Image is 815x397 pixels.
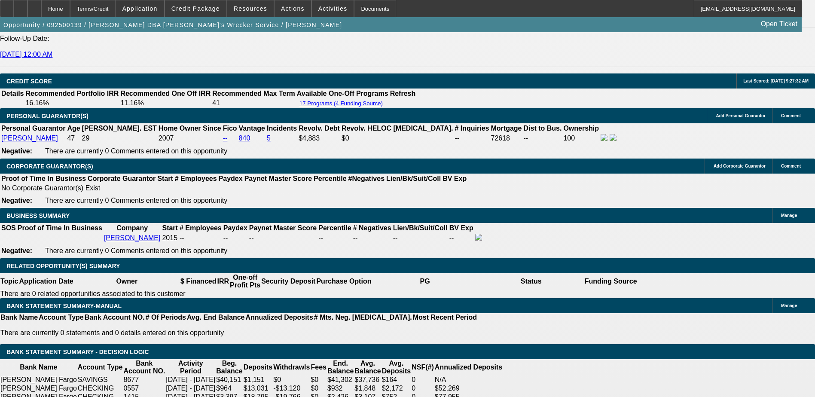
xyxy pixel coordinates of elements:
th: Status [478,273,584,290]
td: $41,302 [327,376,354,384]
span: Comment [781,164,801,168]
span: There are currently 0 Comments entered on this opportunity [45,247,227,254]
span: Actions [281,5,305,12]
th: Purchase Option [316,273,372,290]
td: 11.16% [120,99,211,107]
b: [PERSON_NAME]. EST [82,125,157,132]
a: [PERSON_NAME] [104,234,161,241]
th: Fees [310,359,327,376]
th: Recommended Portfolio IRR [25,89,119,98]
span: Activities [318,5,348,12]
td: $0 [341,134,454,143]
a: 5 [267,134,271,142]
td: 2015 [162,233,178,243]
td: 0 [411,384,434,393]
b: Company [116,224,148,232]
td: SAVINGS [77,376,123,384]
th: Available One-Off Programs [296,89,389,98]
b: Home Owner Since [159,125,221,132]
td: $40,151 [216,376,243,384]
th: Bank Account NO. [123,359,165,376]
img: facebook-icon.png [601,134,607,141]
span: Last Scored: [DATE] 9:27:32 AM [743,79,809,83]
td: 72618 [491,134,522,143]
span: Application [122,5,157,12]
span: PERSONAL GUARANTOR(S) [6,113,89,119]
th: Details [1,89,24,98]
td: -- [449,233,474,243]
td: -- [454,134,489,143]
b: Fico [223,125,237,132]
td: -$13,120 [273,384,310,393]
span: 2007 [159,134,174,142]
button: Actions [275,0,311,17]
button: 17 Programs (4 Funding Source) [297,100,385,107]
th: Recommended One Off IRR [120,89,211,98]
b: BV Exp [449,224,473,232]
th: Bank Account NO. [84,313,145,322]
b: Revolv. HELOC [MEDICAL_DATA]. [342,125,453,132]
td: No Corporate Guarantor(s) Exist [1,184,470,192]
th: Avg. End Balance [186,313,245,322]
b: # Inquiries [455,125,489,132]
th: One-off Profit Pts [229,273,261,290]
b: Negative: [1,247,32,254]
b: Mortgage [491,125,522,132]
th: Owner [74,273,180,290]
td: 41 [212,99,296,107]
th: PG [372,273,478,290]
th: Avg. Balance [354,359,381,376]
span: Credit Package [171,5,220,12]
th: Application Date [18,273,73,290]
th: Proof of Time In Business [1,174,86,183]
b: Paynet Master Score [249,224,317,232]
b: Negative: [1,197,32,204]
span: Manage [781,303,797,308]
td: $37,736 [354,376,381,384]
td: CHECKING [77,384,123,393]
span: -- [180,234,184,241]
td: $964 [216,384,243,393]
th: Account Type [77,359,123,376]
th: Beg. Balance [216,359,243,376]
th: Annualized Deposits [245,313,313,322]
td: 16.16% [25,99,119,107]
td: $2,172 [382,384,412,393]
img: linkedin-icon.png [610,134,617,141]
a: [PERSON_NAME] [1,134,58,142]
th: Recommended Max Term [212,89,296,98]
th: Refresh [390,89,416,98]
th: Proof of Time In Business [17,224,103,232]
b: Personal Guarantor [1,125,65,132]
b: Percentile [318,224,351,232]
td: $932 [327,384,354,393]
span: Opportunity / 092500139 / [PERSON_NAME] DBA [PERSON_NAME]'s Wrecker Service / [PERSON_NAME] [3,21,342,28]
td: 8677 [123,376,165,384]
td: $0 [310,376,327,384]
img: facebook-icon.png [475,234,482,241]
div: $52,269 [435,385,502,392]
th: Most Recent Period [412,313,477,322]
th: $ Financed [180,273,217,290]
td: 0 [411,376,434,384]
th: Security Deposit [261,273,316,290]
th: SOS [1,224,16,232]
th: Withdrawls [273,359,310,376]
button: Resources [227,0,274,17]
span: RELATED OPPORTUNITY(S) SUMMARY [6,263,120,269]
td: [DATE] - [DATE] [165,376,216,384]
span: There are currently 0 Comments entered on this opportunity [45,147,227,155]
b: #Negatives [348,175,385,182]
b: Vantage [239,125,265,132]
b: Corporate Guarantor [88,175,156,182]
b: Lien/Bk/Suit/Coll [386,175,441,182]
b: Ownership [563,125,599,132]
b: Lien/Bk/Suit/Coll [393,224,448,232]
td: 29 [82,134,157,143]
b: Percentile [314,175,346,182]
b: Start [162,224,177,232]
span: Add Corporate Guarantor [714,164,766,168]
div: -- [353,234,391,242]
td: -- [523,134,562,143]
div: -- [249,234,317,242]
